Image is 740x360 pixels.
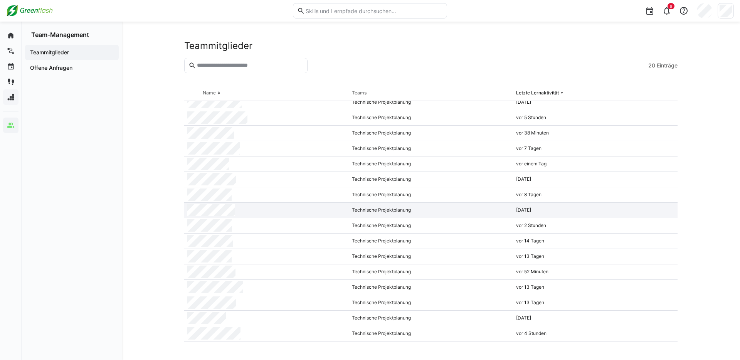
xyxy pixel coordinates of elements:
div: Technische Projektplanung [349,95,513,110]
div: Teams [352,90,367,96]
span: 20 [648,62,655,69]
div: Technische Projektplanung [349,326,513,341]
span: vor 5 Stunden [516,114,546,120]
div: Technische Projektplanung [349,280,513,295]
span: [DATE] [516,315,531,321]
div: Technische Projektplanung [349,110,513,126]
div: Letzte Lernaktivität [516,90,559,96]
h2: Teammitglieder [184,40,252,52]
div: Technische Projektplanung [349,311,513,326]
div: Technische Projektplanung [349,172,513,187]
div: Technische Projektplanung [349,203,513,218]
div: Technische Projektplanung [349,218,513,234]
div: Name [203,90,216,96]
span: vor 8 Tagen [516,192,542,197]
span: vor 13 Tagen [516,284,544,290]
span: vor 52 Minuten [516,269,548,274]
span: vor 13 Tagen [516,253,544,259]
span: vor 14 Tagen [516,238,544,244]
span: [DATE] [516,176,531,182]
div: Technische Projektplanung [349,141,513,156]
span: vor 4 Stunden [516,330,547,336]
span: 9 [670,4,672,8]
input: Skills und Lernpfade durchsuchen… [305,7,443,14]
div: Technische Projektplanung [349,264,513,280]
div: Technische Projektplanung [349,234,513,249]
div: Technische Projektplanung [349,249,513,264]
span: Einträge [657,62,678,69]
div: Technische Projektplanung [349,156,513,172]
div: Technische Projektplanung [349,126,513,141]
span: [DATE] [516,207,531,213]
span: vor 38 Minuten [516,130,549,136]
span: vor 13 Tagen [516,299,544,305]
span: vor 7 Tagen [516,145,542,151]
div: Technische Projektplanung [349,187,513,203]
span: vor einem Tag [516,161,547,167]
span: [DATE] [516,99,531,105]
div: Technische Projektplanung [349,295,513,311]
span: vor 2 Stunden [516,222,546,228]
